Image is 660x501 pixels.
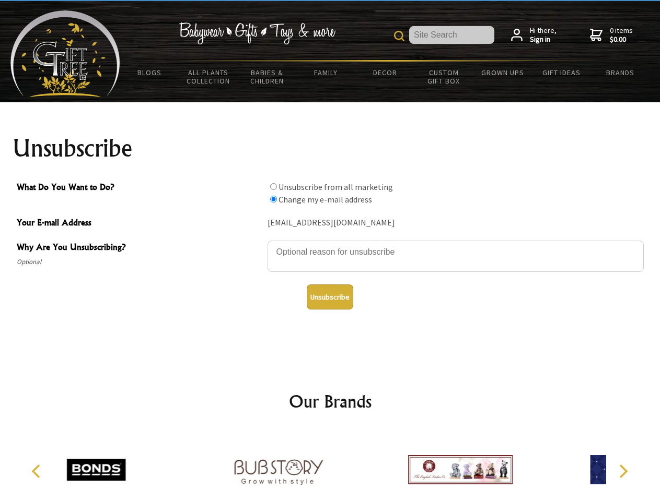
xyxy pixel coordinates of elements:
a: Grown Ups [473,62,532,83]
a: Hi there,Sign in [511,26,557,44]
h2: Our Brands [21,389,640,414]
a: BLOGS [120,62,179,83]
input: What Do You Want to Do? [270,183,277,190]
span: Hi there, [530,26,557,44]
img: Babywear - Gifts - Toys & more [179,22,335,44]
input: What Do You Want to Do? [270,196,277,202]
a: Brands [591,62,650,83]
input: Site Search [409,26,494,44]
span: What Do You Want to Do? [17,181,262,196]
a: Gift Ideas [532,62,591,83]
span: Why Are You Unsubscribing? [17,241,262,256]
h1: Unsubscribe [13,136,648,161]
label: Unsubscribe from all marketing [279,182,393,192]
span: 0 items [610,26,633,44]
a: Decor [355,62,414,83]
strong: $0.00 [610,35,633,44]
a: All Plants Collection [179,62,238,92]
a: Custom Gift Box [414,62,473,92]
a: Babies & Children [238,62,297,92]
span: Your E-mail Address [17,216,262,231]
textarea: Why Are You Unsubscribing? [268,241,644,272]
button: Previous [26,460,49,483]
img: product search [394,31,404,41]
a: 0 items$0.00 [590,26,633,44]
button: Next [611,460,634,483]
span: Optional [17,256,262,268]
button: Unsubscribe [307,284,353,309]
a: Family [297,62,356,83]
img: Babyware - Gifts - Toys and more... [10,10,120,97]
strong: Sign in [530,35,557,44]
label: Change my e-mail address [279,194,372,205]
div: [EMAIL_ADDRESS][DOMAIN_NAME] [268,215,644,231]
